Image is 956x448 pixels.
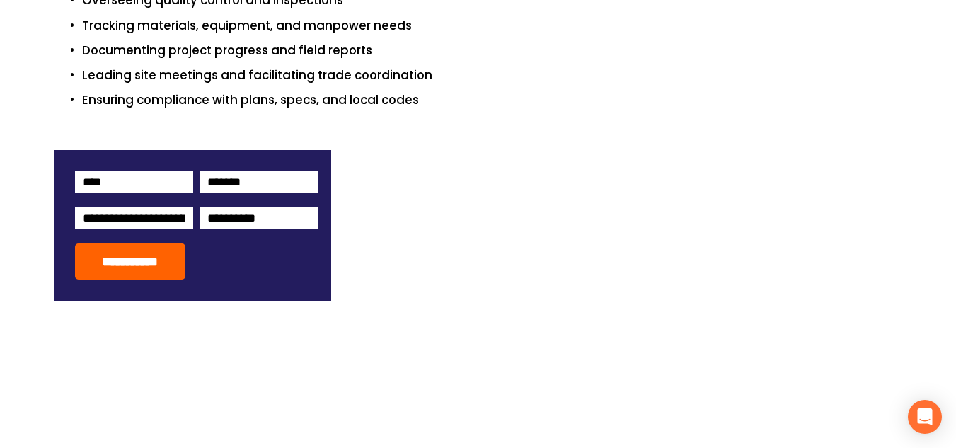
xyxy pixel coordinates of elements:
p: Leading site meetings and facilitating trade coordination [82,66,903,85]
p: Tracking materials, equipment, and manpower needs [82,16,903,35]
p: Ensuring compliance with plans, specs, and local codes [82,91,903,110]
p: Documenting project progress and field reports [82,41,903,60]
div: Open Intercom Messenger [908,400,942,434]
